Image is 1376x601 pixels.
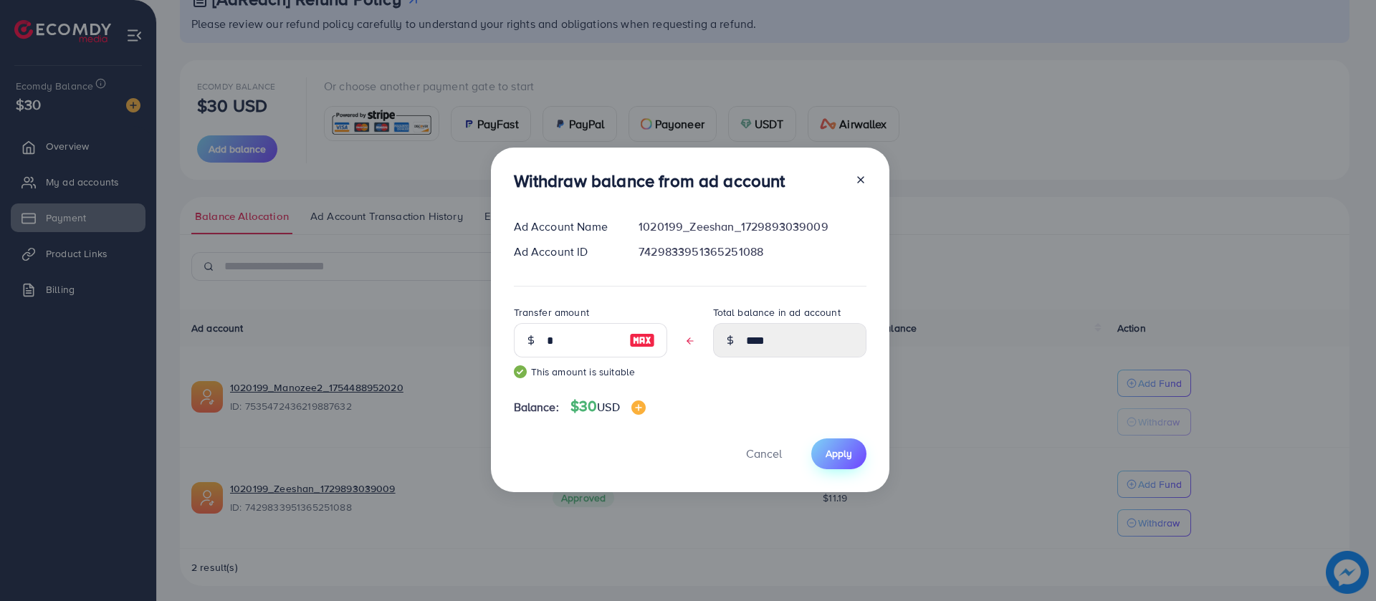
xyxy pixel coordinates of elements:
label: Transfer amount [514,305,589,319]
div: Ad Account Name [502,218,628,235]
h3: Withdraw balance from ad account [514,170,785,191]
small: This amount is suitable [514,365,667,379]
div: 1020199_Zeeshan_1729893039009 [627,218,877,235]
button: Cancel [728,438,800,469]
span: USD [597,399,619,415]
span: Apply [826,446,852,461]
img: image [631,400,646,415]
label: Total balance in ad account [713,305,841,319]
img: image [629,332,655,349]
h4: $30 [570,398,646,415]
span: Cancel [746,446,782,461]
span: Balance: [514,399,559,415]
div: Ad Account ID [502,244,628,260]
button: Apply [811,438,866,469]
div: 7429833951365251088 [627,244,877,260]
img: guide [514,365,527,378]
